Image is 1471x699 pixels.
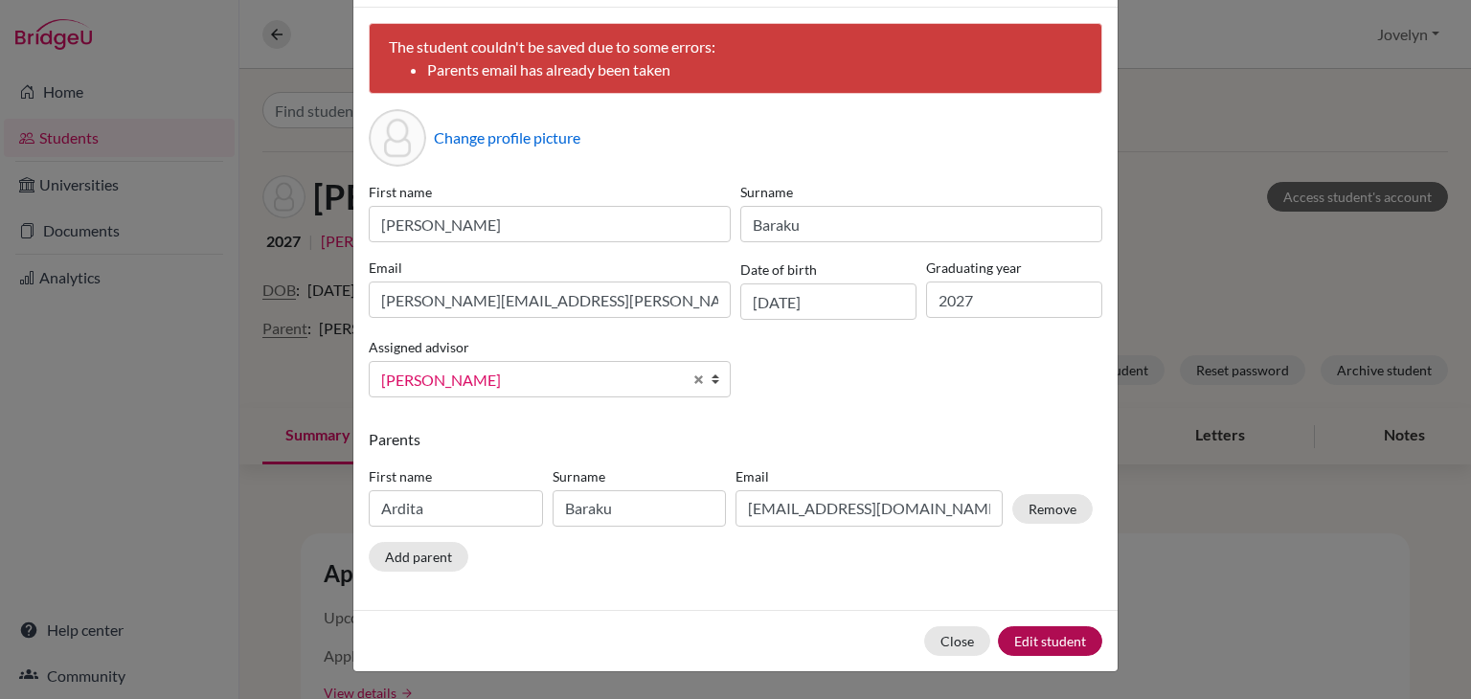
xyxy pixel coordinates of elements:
[740,259,817,280] label: Date of birth
[1012,494,1093,524] button: Remove
[740,283,917,320] input: dd/mm/yyyy
[381,368,682,393] span: [PERSON_NAME]
[369,466,543,486] label: First name
[369,337,469,357] label: Assigned advisor
[369,109,426,167] div: Profile picture
[369,258,731,278] label: Email
[553,466,727,486] label: Surname
[926,258,1102,278] label: Graduating year
[369,542,468,572] button: Add parent
[427,58,1082,81] li: Parents email has already been taken
[740,182,1102,202] label: Surname
[369,428,1102,451] p: Parents
[998,626,1102,656] button: Edit student
[369,23,1102,94] div: The student couldn't be saved due to some errors:
[924,626,990,656] button: Close
[735,466,1003,486] label: Email
[369,182,731,202] label: First name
